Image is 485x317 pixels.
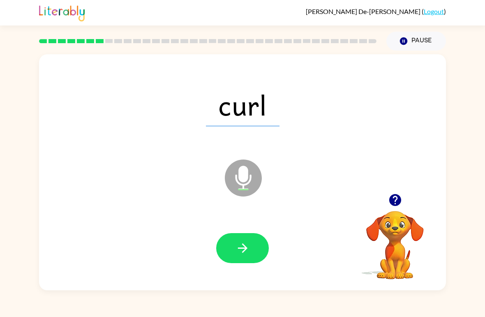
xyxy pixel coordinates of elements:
a: Logout [424,7,444,15]
video: Your browser must support playing .mp4 files to use Literably. Please try using another browser. [354,198,436,280]
span: [PERSON_NAME] De-[PERSON_NAME] [306,7,422,15]
div: ( ) [306,7,446,15]
span: curl [206,83,279,126]
button: Pause [386,32,446,51]
img: Literably [39,3,85,21]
